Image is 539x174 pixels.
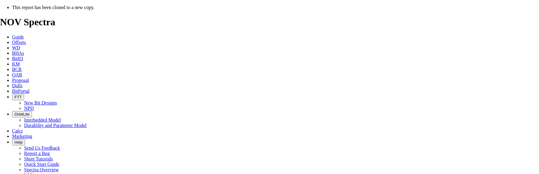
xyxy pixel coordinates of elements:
[24,162,59,167] a: Quick Start Guide
[24,100,57,105] a: New Bit Designs
[12,78,29,83] a: Proposal
[24,145,60,151] a: Send Us Feedback
[12,139,25,145] button: Help
[24,106,34,111] a: NPD
[14,140,23,144] span: Help
[12,34,24,39] a: Guide
[14,112,30,117] span: OrbitLite
[24,151,50,156] a: Report a Bug
[24,167,59,172] a: Spectra Overview
[12,67,22,72] a: BCR
[12,61,20,67] a: KM
[12,51,24,56] a: BHAs
[12,56,23,61] a: BitIQ
[24,156,53,161] a: Short Tutorials
[24,117,61,123] a: Interbedded Model
[12,5,94,10] span: This report has been cloned to a new copy.
[12,72,22,77] a: OAR
[12,40,26,45] a: Offsets
[12,89,30,94] a: BitPortal
[12,83,23,88] a: Dulls
[24,123,87,128] a: Durability and Parameter Model
[12,94,24,100] button: FTT
[12,134,32,139] a: Marketing
[12,45,20,50] a: WD
[14,95,22,99] span: FTT
[12,111,32,117] button: OrbitLite
[12,128,23,133] a: Calcs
